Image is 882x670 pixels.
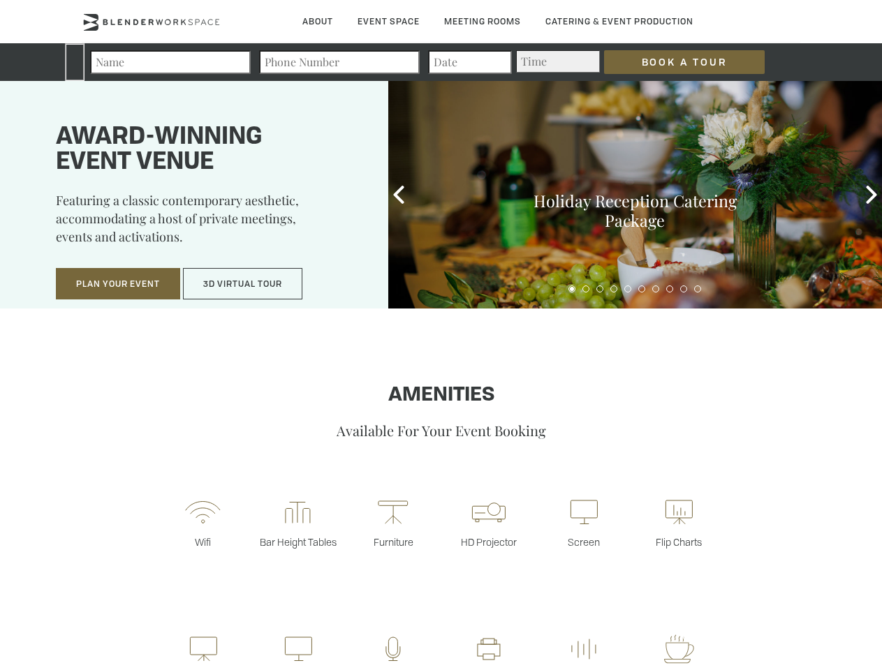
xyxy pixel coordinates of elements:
p: Bar Height Tables [251,535,346,549]
p: Screen [536,535,631,549]
a: Holiday Reception Catering Package [534,190,737,231]
input: Book a Tour [604,50,765,74]
p: Wifi [155,535,250,549]
p: Flip Charts [631,535,726,549]
p: Featuring a classic contemporary aesthetic, accommodating a host of private meetings, events and ... [56,191,353,255]
button: 3D Virtual Tour [183,268,302,300]
input: Date [428,50,512,74]
p: Available For Your Event Booking [44,421,838,440]
input: Name [90,50,251,74]
p: HD Projector [441,535,536,549]
h1: Award-winning event venue [56,125,353,175]
h1: Amenities [44,385,838,407]
p: Furniture [346,535,441,549]
input: Phone Number [259,50,420,74]
button: Plan Your Event [56,268,180,300]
